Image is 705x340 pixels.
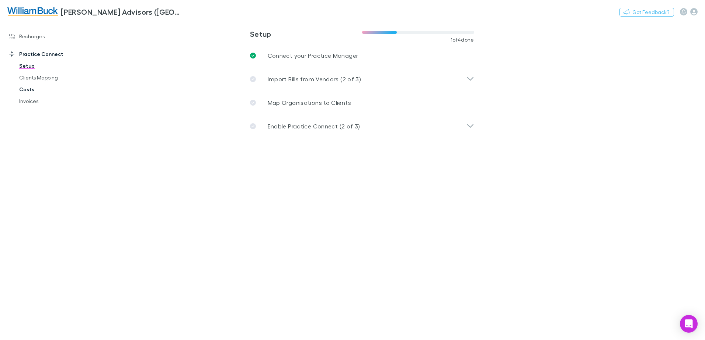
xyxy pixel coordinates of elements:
span: 1 of 4 done [451,37,474,43]
a: [PERSON_NAME] Advisors ([GEOGRAPHIC_DATA]) Pty Ltd [3,3,187,21]
div: Enable Practice Connect (2 of 3) [244,114,480,138]
p: Import Bills from Vendors (2 of 3) [268,75,361,84]
a: Clients Mapping [12,72,100,84]
button: Got Feedback? [619,8,674,17]
a: Connect your Practice Manager [244,44,480,67]
p: Enable Practice Connect (2 of 3) [268,122,360,131]
a: Costs [12,84,100,95]
h3: Setup [250,29,362,38]
a: Practice Connect [1,48,100,60]
div: Import Bills from Vendors (2 of 3) [244,67,480,91]
a: Recharges [1,31,100,42]
img: William Buck Advisors (WA) Pty Ltd's Logo [7,7,58,16]
div: Open Intercom Messenger [680,315,698,333]
a: Invoices [12,95,100,107]
p: Connect your Practice Manager [268,51,358,60]
p: Map Organisations to Clients [268,98,351,107]
a: Map Organisations to Clients [244,91,480,114]
h3: [PERSON_NAME] Advisors ([GEOGRAPHIC_DATA]) Pty Ltd [61,7,183,16]
a: Setup [12,60,100,72]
